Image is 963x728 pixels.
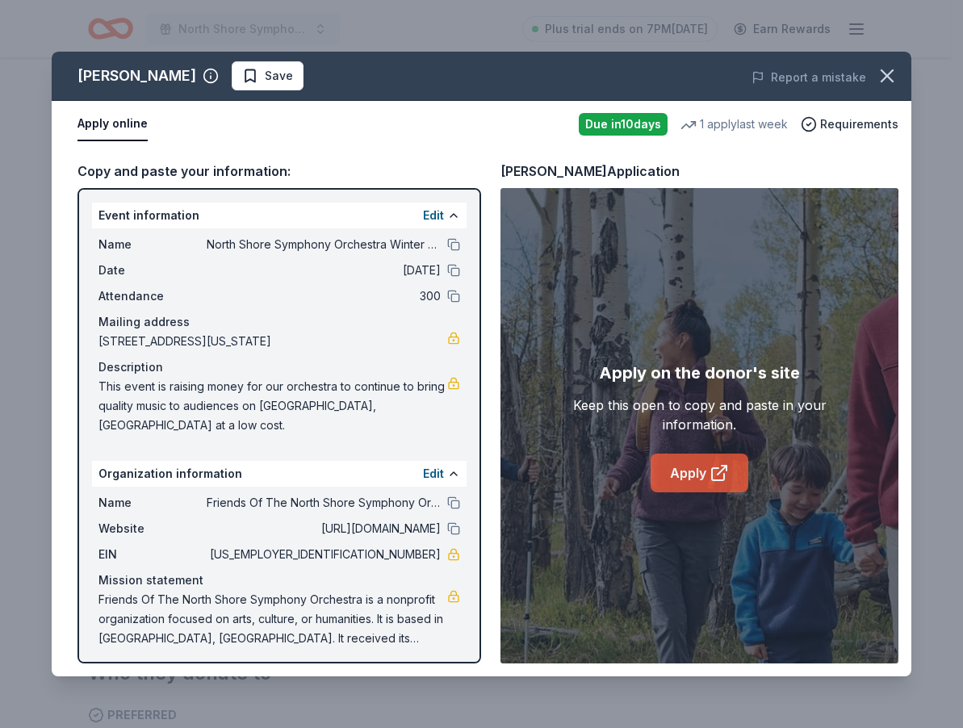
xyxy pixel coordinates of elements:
[98,261,207,280] span: Date
[98,358,460,377] div: Description
[265,66,293,86] span: Save
[423,464,444,483] button: Edit
[98,545,207,564] span: EIN
[98,377,447,435] span: This event is raising money for our orchestra to continue to bring quality music to audiences on ...
[680,115,788,134] div: 1 apply last week
[92,461,467,487] div: Organization information
[207,235,441,254] span: North Shore Symphony Orchestra Winter Gala
[752,68,866,87] button: Report a mistake
[98,590,447,648] span: Friends Of The North Shore Symphony Orchestra is a nonprofit organization focused on arts, cultur...
[98,519,207,538] span: Website
[599,360,800,386] div: Apply on the donor's site
[500,161,680,182] div: [PERSON_NAME] Application
[98,235,207,254] span: Name
[579,113,668,136] div: Due in 10 days
[801,115,898,134] button: Requirements
[232,61,304,90] button: Save
[540,395,858,434] div: Keep this open to copy and paste in your information.
[820,115,898,134] span: Requirements
[207,545,441,564] span: [US_EMPLOYER_IDENTIFICATION_NUMBER]
[77,63,196,89] div: [PERSON_NAME]
[77,161,481,182] div: Copy and paste your information:
[98,493,207,513] span: Name
[423,206,444,225] button: Edit
[98,287,207,306] span: Attendance
[98,312,460,332] div: Mailing address
[92,203,467,228] div: Event information
[98,571,460,590] div: Mission statement
[207,519,441,538] span: [URL][DOMAIN_NAME]
[651,454,748,492] a: Apply
[77,107,148,141] button: Apply online
[207,287,441,306] span: 300
[98,332,447,351] span: [STREET_ADDRESS][US_STATE]
[207,493,441,513] span: Friends Of The North Shore Symphony Orchestra
[207,261,441,280] span: [DATE]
